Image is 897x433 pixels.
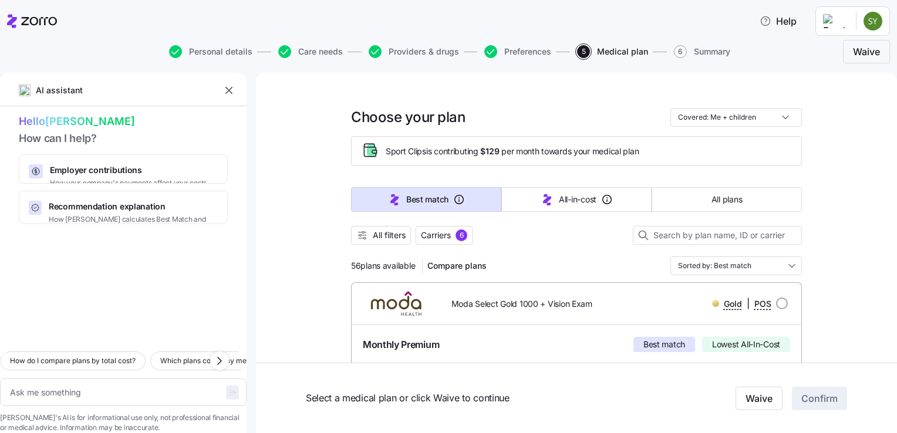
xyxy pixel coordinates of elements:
[484,45,551,58] button: Preferences
[416,226,473,245] button: Carriers6
[50,164,207,176] span: Employer contributions
[801,391,838,405] span: Confirm
[674,45,687,58] span: 6
[351,260,415,272] span: 56 plans available
[712,296,771,311] div: |
[50,178,207,188] span: How your company's payments affect your costs
[369,45,459,58] button: Providers & drugs
[363,337,439,352] span: Monthly Premium
[792,387,847,410] button: Confirm
[160,355,280,367] span: Which plans cover my medications?
[427,260,487,272] span: Compare plans
[360,289,433,317] img: Moda Health
[577,45,590,58] span: 5
[760,14,797,28] span: Help
[19,84,31,96] img: ai-icon.png
[643,339,685,350] span: Best match
[49,215,218,235] span: How [PERSON_NAME] calculates Best Match and All-In-Cost
[694,48,730,56] span: Summary
[670,256,802,275] input: Order by dropdown
[750,9,806,33] button: Help
[150,351,290,370] button: Which plans cover my medications?
[19,113,228,130] span: Hello [PERSON_NAME]
[575,45,648,58] a: 5Medical plan
[373,229,406,241] span: All filters
[389,48,459,56] span: Providers & drugs
[482,45,551,58] a: Preferences
[577,45,648,58] button: 5Medical plan
[278,45,343,58] button: Care needs
[276,45,343,58] a: Care needs
[10,355,136,367] span: How do I compare plans by total cost?
[298,48,343,56] span: Care needs
[504,48,551,56] span: Preferences
[306,391,663,405] span: Select a medical plan or click Waive to continue
[712,339,780,350] span: Lowest All-In-Cost
[169,45,252,58] button: Personal details
[451,298,592,310] span: Moda Select Gold 1000 + Vision Exam
[736,387,783,410] button: Waive
[35,84,83,97] span: AI assistant
[456,229,467,241] div: 6
[633,226,802,245] input: Search by plan name, ID or carrier
[19,130,228,147] span: How can I help?
[189,48,252,56] span: Personal details
[49,201,218,212] span: Recommendation explanation
[421,229,451,241] span: Carriers
[351,108,465,126] h1: Choose your plan
[351,226,411,245] button: All filters
[167,45,252,58] a: Personal details
[711,194,742,205] span: All plans
[559,194,596,205] span: All-in-cost
[754,298,771,310] span: POS
[843,40,890,63] button: Waive
[366,45,459,58] a: Providers & drugs
[823,14,847,28] img: Employer logo
[386,146,639,157] span: Sport Clips is contributing per month towards your medical plan
[423,256,491,275] button: Compare plans
[853,45,880,59] span: Waive
[406,194,448,205] span: Best match
[746,391,773,405] span: Waive
[480,146,499,157] span: $129
[864,12,882,31] img: 31edd725558ec814797394f91140da44
[674,45,730,58] button: 6Summary
[597,48,648,56] span: Medical plan
[724,298,742,310] span: Gold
